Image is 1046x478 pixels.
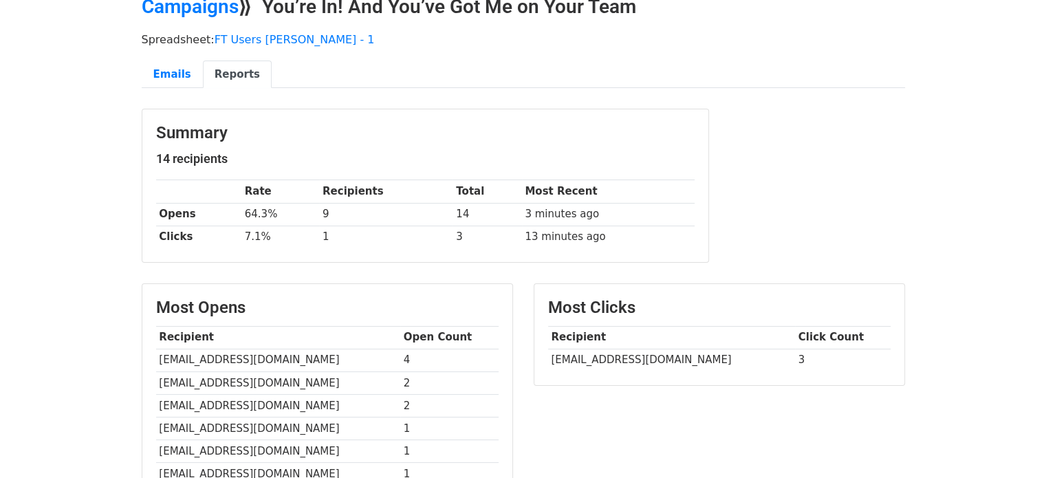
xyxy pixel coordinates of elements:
th: Recipient [548,326,795,349]
h3: Most Opens [156,298,499,318]
h5: 14 recipients [156,151,695,166]
th: Most Recent [522,180,695,203]
td: [EMAIL_ADDRESS][DOMAIN_NAME] [548,349,795,371]
th: Open Count [400,326,499,349]
a: FT Users [PERSON_NAME] - 1 [215,33,375,46]
td: 7.1% [241,226,319,248]
th: Rate [241,180,319,203]
td: 3 [453,226,521,248]
td: [EMAIL_ADDRESS][DOMAIN_NAME] [156,349,400,371]
td: 2 [400,394,499,417]
h3: Summary [156,123,695,143]
td: [EMAIL_ADDRESS][DOMAIN_NAME] [156,417,400,439]
td: 1 [400,440,499,463]
td: 9 [319,203,453,226]
td: 2 [400,371,499,394]
td: 64.3% [241,203,319,226]
th: Clicks [156,226,241,248]
td: [EMAIL_ADDRESS][DOMAIN_NAME] [156,440,400,463]
td: 1 [400,417,499,439]
iframe: Chat Widget [977,412,1046,478]
td: 4 [400,349,499,371]
td: [EMAIL_ADDRESS][DOMAIN_NAME] [156,394,400,417]
td: 1 [319,226,453,248]
th: Total [453,180,521,203]
h3: Most Clicks [548,298,891,318]
a: Reports [203,61,272,89]
td: 13 minutes ago [522,226,695,248]
td: 3 [795,349,891,371]
th: Recipients [319,180,453,203]
p: Spreadsheet: [142,32,905,47]
td: [EMAIL_ADDRESS][DOMAIN_NAME] [156,371,400,394]
th: Click Count [795,326,891,349]
td: 3 minutes ago [522,203,695,226]
th: Recipient [156,326,400,349]
td: 14 [453,203,521,226]
a: Emails [142,61,203,89]
th: Opens [156,203,241,226]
